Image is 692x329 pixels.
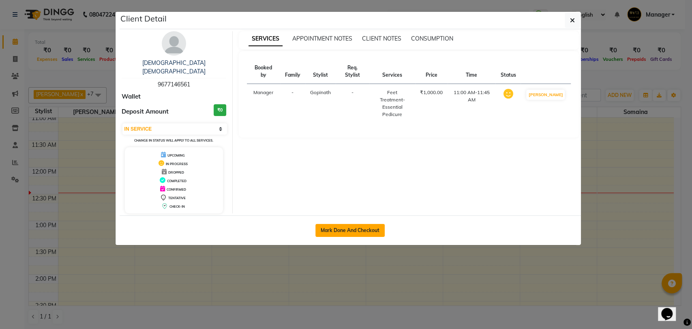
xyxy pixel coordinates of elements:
td: - [336,84,369,123]
span: CONFIRMED [167,187,186,191]
span: APPOINTMENT NOTES [292,35,352,42]
th: Services [369,59,415,84]
span: 9677146561 [158,81,190,88]
th: Booked by [247,59,280,84]
div: Feet Treatment-Essential Pedicure [374,89,410,118]
td: - [280,84,305,123]
th: Family [280,59,305,84]
span: DROPPED [168,170,184,174]
span: Deposit Amount [122,107,169,116]
span: TENTATIVE [168,196,186,200]
span: CONSUMPTION [411,35,453,42]
th: Status [495,59,521,84]
button: Mark Done And Checkout [315,224,385,237]
th: Time [448,59,496,84]
button: [PERSON_NAME] [526,90,565,100]
th: Price [415,59,448,84]
span: Wallet [122,92,141,101]
span: COMPLETED [167,179,186,183]
th: Stylist [305,59,336,84]
a: [DEMOGRAPHIC_DATA] [DEMOGRAPHIC_DATA] [142,59,206,75]
td: 11:00 AM-11:45 AM [448,84,496,123]
h3: ₹0 [214,104,226,116]
span: SERVICES [249,32,283,46]
span: CLIENT NOTES [362,35,401,42]
small: Change in status will apply to all services. [134,138,213,142]
iframe: chat widget [658,297,684,321]
td: Manager [247,84,280,123]
h5: Client Detail [120,13,167,25]
span: IN PROGRESS [166,162,188,166]
img: avatar [162,31,186,56]
th: Req. Stylist [336,59,369,84]
span: CHECK-IN [169,204,185,209]
span: Gopinath [310,89,331,95]
span: UPCOMING [167,153,185,157]
div: ₹1,000.00 [420,89,443,96]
